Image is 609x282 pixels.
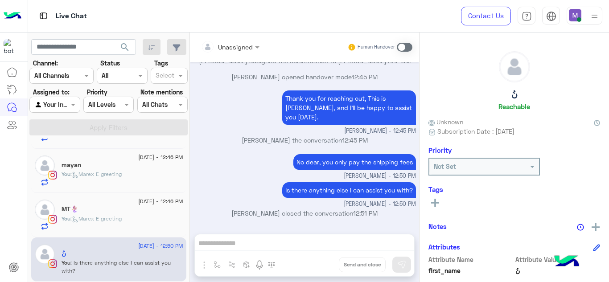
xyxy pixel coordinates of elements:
label: Note mentions [140,87,183,97]
span: Is there anything else I can assist you with? [62,259,171,274]
img: add [592,223,600,231]
span: You [62,215,70,222]
p: 12/8/2025, 12:50 PM [282,182,416,198]
img: userImage [569,9,581,21]
span: : Marex E greeting [70,171,122,177]
h5: نُ [62,250,66,257]
h6: Tags [428,185,600,193]
span: : Marex E greeting [70,215,122,222]
span: first_name [428,266,514,275]
span: Attribute Value [515,255,601,264]
span: [DATE] - 12:46 PM [138,197,183,205]
span: Subscription Date : [DATE] [437,127,514,136]
p: 12/8/2025, 12:45 PM [282,90,416,125]
img: Instagram [48,215,57,224]
img: 317874714732967 [4,39,20,55]
span: نُ [515,266,601,275]
span: You [62,259,70,266]
span: [PERSON_NAME] - 12:50 PM [344,172,416,180]
span: 11:12 AM [387,57,411,65]
img: defaultAdmin.png [499,52,530,82]
span: Unknown [428,117,463,127]
h5: mayan [62,161,81,169]
h6: Reachable [498,102,530,110]
a: tab [518,7,535,25]
span: [DATE] - 12:46 PM [138,153,183,161]
span: 12:51 PM [353,209,378,217]
button: search [114,39,136,58]
img: notes [577,224,584,231]
span: Attribute Name [428,255,514,264]
p: Live Chat [56,10,87,22]
h6: Priority [428,146,452,154]
a: Contact Us [461,7,511,25]
img: Logo [4,7,21,25]
label: Assigned to: [33,87,70,97]
span: [PERSON_NAME] - 12:50 PM [344,200,416,208]
span: 12:45 PM [352,73,378,81]
span: 12:45 PM [342,136,368,144]
p: [PERSON_NAME] closed the conversation [193,208,416,218]
span: search [119,42,130,53]
span: [DATE] - 12:50 PM [138,242,183,250]
span: [PERSON_NAME] - 12:45 PM [344,127,416,135]
img: profile [589,11,600,22]
img: Instagram [48,259,57,268]
span: You [62,171,70,177]
p: [PERSON_NAME] opened handover mode [193,72,416,82]
label: Channel: [33,58,58,68]
img: tab [38,10,49,21]
p: 12/8/2025, 12:50 PM [293,154,416,170]
h6: Notes [428,222,447,230]
img: Instagram [48,171,57,180]
small: Human Handover [358,44,395,51]
img: defaultAdmin.png [35,200,55,220]
img: defaultAdmin.png [35,244,55,264]
img: hulul-logo.png [551,246,582,278]
img: tab [546,11,556,21]
label: Priority [87,87,107,97]
h5: نُ [511,89,518,99]
img: tab [522,11,532,21]
h6: Attributes [428,243,460,251]
div: Select [154,70,174,82]
button: Send and close [339,257,386,272]
button: Apply Filters [29,119,188,135]
p: [PERSON_NAME] the conversation [193,135,416,145]
h5: MT🧜🏼‍♀️ [62,205,78,213]
label: Tags [154,58,168,68]
img: defaultAdmin.png [35,155,55,176]
label: Status [100,58,120,68]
